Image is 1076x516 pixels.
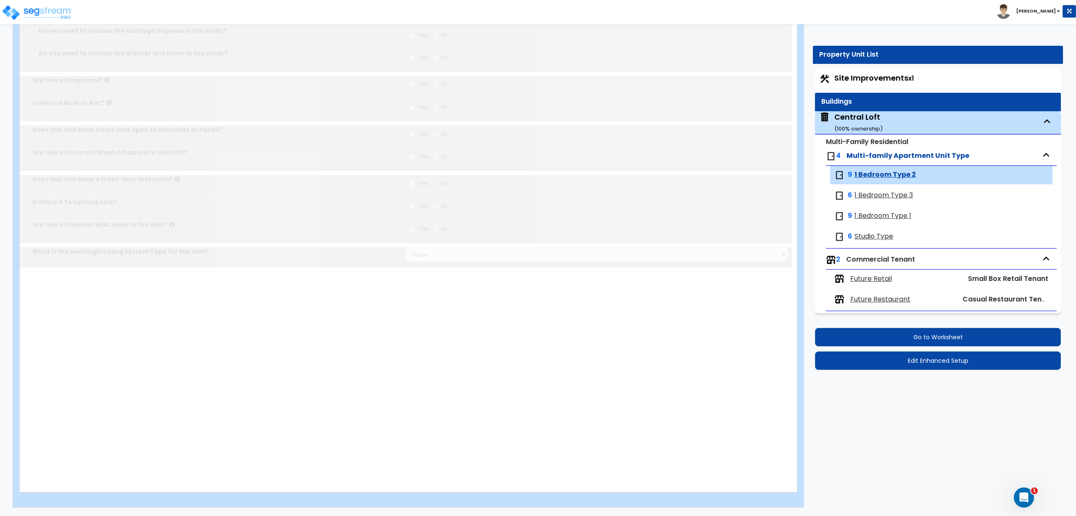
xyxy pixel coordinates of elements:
[433,31,438,40] input: No
[836,151,841,160] span: 4
[968,274,1048,283] span: Small Box Retail Tenant
[410,31,415,40] input: Yes
[32,220,399,229] label: Are there Ethernet Wall Jacks in the Unit?
[848,211,852,221] span: 9
[433,80,438,89] input: No
[441,202,449,210] span: No
[175,176,180,182] i: click for more info!
[854,170,916,180] span: 1 Bedroom Type 2
[854,211,911,221] span: 1 Bedroom Type 1
[433,179,438,189] input: No
[418,53,429,62] span: Yes
[433,202,438,211] input: No
[418,225,429,233] span: Yes
[32,99,399,107] label: Is there a Built-in Bar?
[834,73,914,83] span: Site Improvements
[433,152,438,162] input: No
[834,125,883,133] small: ( 100 % ownership)
[848,191,852,200] span: 6
[441,103,449,111] span: No
[834,211,844,221] img: door.png
[418,103,429,111] span: Yes
[908,74,914,83] small: x1
[441,53,449,62] span: No
[826,255,836,265] img: tenants.png
[821,97,1055,107] div: Buildings
[441,80,449,89] span: No
[1031,487,1038,494] span: 1
[410,225,415,234] input: Yes
[418,31,429,39] span: Yes
[410,103,415,112] input: Yes
[836,254,840,264] span: 2
[1016,8,1056,14] b: [PERSON_NAME]
[32,175,399,183] label: Does this Unit have a Front-door Intercom?
[441,152,449,161] span: No
[32,126,399,134] label: Does this Unit have Doors that open to Balconies or Patios?
[441,130,449,138] span: No
[819,50,1057,60] div: Property Unit List
[834,112,883,133] div: Central Loft
[418,179,429,188] span: Yes
[441,31,449,39] span: No
[433,130,438,139] input: No
[410,53,415,63] input: Yes
[433,225,438,234] input: No
[418,202,429,210] span: Yes
[104,77,110,83] i: click for more info!
[410,152,415,162] input: Yes
[819,112,883,133] span: Central Loft
[410,80,415,89] input: Yes
[410,130,415,139] input: Yes
[834,191,844,201] img: door.png
[441,225,449,233] span: No
[106,100,112,106] i: click for more info!
[815,351,1061,370] button: Edit Enhanced Setup
[834,294,844,304] img: tenants.png
[418,80,429,89] span: Yes
[1014,487,1034,508] iframe: Intercom live chat
[854,191,913,200] span: 1 Bedroom Type 3
[418,152,429,161] span: Yes
[819,112,830,123] img: building.svg
[815,328,1061,346] button: Go to Worksheet
[1,4,73,21] img: logo_pro_r.png
[848,232,852,241] span: 6
[32,148,399,157] label: Are there Concrete Steps Attached to this Unit?
[39,26,399,35] label: Do you want to include the Garbage Disposal in the study?
[850,274,892,284] span: Future Retail
[410,179,415,189] input: Yes
[410,202,415,211] input: Yes
[963,294,1053,304] span: Casual Restaurant Tenant
[39,49,399,58] label: Do you want to include the Washer and Dryer in the study?
[32,198,399,206] label: Is there a Telephone Line?
[826,151,836,161] img: door.png
[854,232,893,241] span: Studio Type
[848,170,852,180] span: 9
[847,151,969,160] span: Multi-family Apartment Unit Type
[834,274,844,284] img: tenants.png
[441,179,449,188] span: No
[433,53,438,63] input: No
[418,130,429,138] span: Yes
[32,247,399,256] label: What is the Heating/Cooling System Type for the Unit?
[819,73,830,84] img: Construction.png
[834,232,844,242] img: door.png
[826,137,908,147] small: Multi-Family Residential
[834,170,844,180] img: door.png
[996,4,1011,19] img: avatar.png
[32,76,399,84] label: Are there Fireplaces?
[433,103,438,112] input: No
[850,295,910,304] span: Future Restaurant
[169,221,174,228] i: click for more info!
[846,254,915,264] span: Commercial Tenant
